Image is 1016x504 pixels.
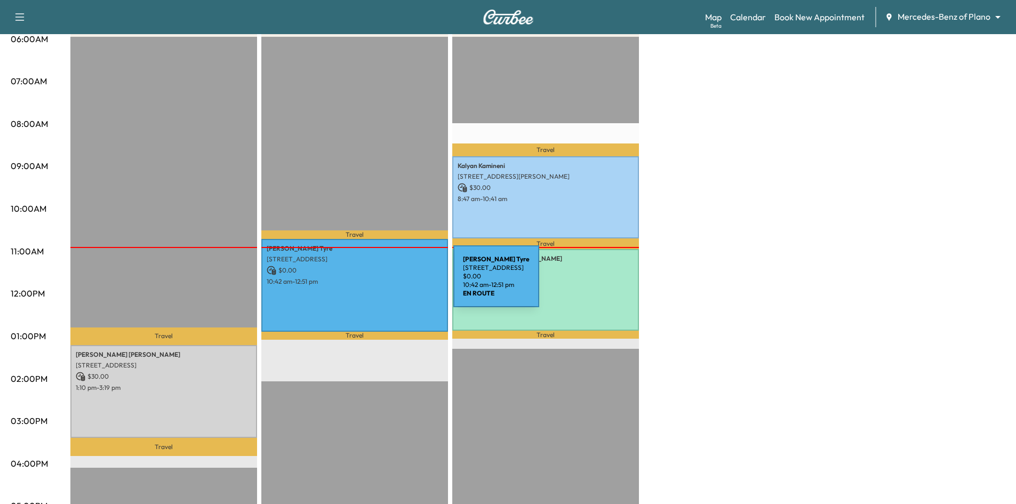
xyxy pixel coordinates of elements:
p: 1:10 pm - 3:19 pm [76,383,252,392]
p: [PERSON_NAME] [PERSON_NAME] [458,254,634,263]
p: 10:00AM [11,202,46,215]
p: Travel [452,331,639,339]
a: MapBeta [705,11,722,23]
p: Travel [70,438,257,456]
p: [STREET_ADDRESS] [76,361,252,370]
p: 02:00PM [11,372,47,385]
p: 04:00PM [11,457,48,470]
div: Beta [710,22,722,30]
span: Mercedes-Benz of Plano [898,11,990,23]
p: [PERSON_NAME] [PERSON_NAME] [76,350,252,359]
p: $ 30.00 [458,183,634,193]
p: Kalyan Kamineni [458,162,634,170]
p: Travel [452,238,639,249]
p: 10:42 am - 12:51 pm [267,277,443,286]
p: 07:00AM [11,75,47,87]
p: [STREET_ADDRESS][PERSON_NAME] [458,172,634,181]
img: Curbee Logo [483,10,534,25]
p: Travel [261,332,448,340]
p: 10:56 am - 12:50 pm [458,287,634,296]
p: Travel [261,230,448,239]
p: 08:00AM [11,117,48,130]
p: 09:00AM [11,159,48,172]
p: 03:00PM [11,414,47,427]
p: [STREET_ADDRESS] [458,265,634,274]
p: 11:00AM [11,245,44,258]
p: [STREET_ADDRESS] [267,255,443,263]
p: 06:00AM [11,33,48,45]
a: Calendar [730,11,766,23]
p: 01:00PM [11,330,46,342]
p: 8:47 am - 10:41 am [458,195,634,203]
a: Book New Appointment [774,11,865,23]
p: $ 0.00 [267,266,443,275]
p: $ 0.00 [458,276,634,285]
p: 12:00PM [11,287,45,300]
p: $ 30.00 [76,372,252,381]
p: Travel [452,143,639,156]
p: [PERSON_NAME] Tyre [267,244,443,253]
p: Travel [70,327,257,346]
